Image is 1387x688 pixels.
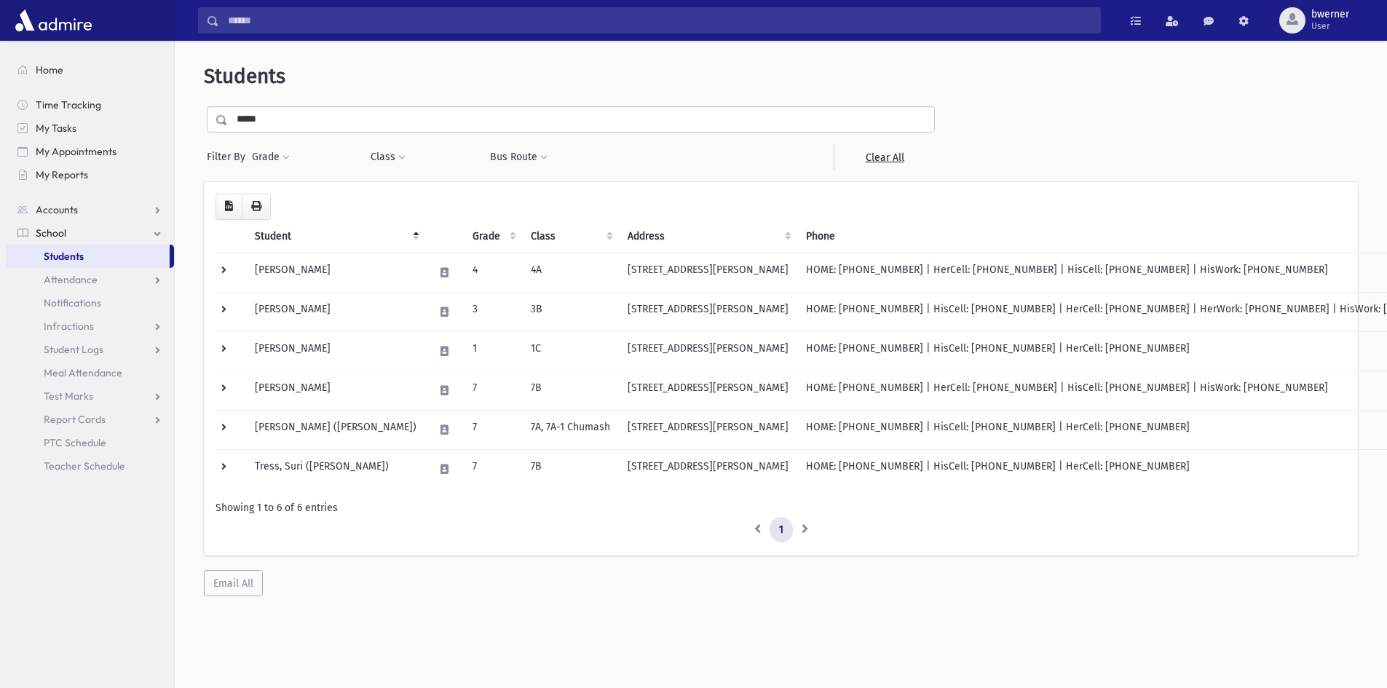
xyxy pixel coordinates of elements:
[44,343,103,356] span: Student Logs
[6,140,174,163] a: My Appointments
[1311,20,1349,32] span: User
[6,245,170,268] a: Students
[44,390,93,403] span: Test Marks
[12,6,95,35] img: AdmirePro
[6,315,174,338] a: Infractions
[44,320,94,333] span: Infractions
[6,163,174,186] a: My Reports
[44,366,122,379] span: Meal Attendance
[619,371,797,410] td: [STREET_ADDRESS][PERSON_NAME]
[44,436,106,449] span: PTC Schedule
[464,449,522,489] td: 7
[6,93,174,116] a: Time Tracking
[6,58,174,82] a: Home
[834,144,935,170] a: Clear All
[464,253,522,292] td: 4
[36,63,63,76] span: Home
[6,338,174,361] a: Student Logs
[619,410,797,449] td: [STREET_ADDRESS][PERSON_NAME]
[522,220,619,253] th: Class: activate to sort column ascending
[6,454,174,478] a: Teacher Schedule
[1311,9,1349,20] span: bwerner
[219,7,1100,33] input: Search
[216,500,1346,515] div: Showing 1 to 6 of 6 entries
[619,253,797,292] td: [STREET_ADDRESS][PERSON_NAME]
[246,292,425,331] td: [PERSON_NAME]
[522,371,619,410] td: 7B
[522,410,619,449] td: 7A, 7A-1 Chumash
[36,122,76,135] span: My Tasks
[6,361,174,384] a: Meal Attendance
[36,226,66,240] span: School
[246,449,425,489] td: Tress, Suri ([PERSON_NAME])
[464,410,522,449] td: 7
[36,145,116,158] span: My Appointments
[242,194,271,220] button: Print
[6,408,174,431] a: Report Cards
[464,292,522,331] td: 3
[6,268,174,291] a: Attendance
[6,116,174,140] a: My Tasks
[6,384,174,408] a: Test Marks
[464,331,522,371] td: 1
[44,413,106,426] span: Report Cards
[216,194,242,220] button: CSV
[44,250,84,263] span: Students
[619,292,797,331] td: [STREET_ADDRESS][PERSON_NAME]
[246,331,425,371] td: [PERSON_NAME]
[246,220,425,253] th: Student: activate to sort column descending
[6,291,174,315] a: Notifications
[44,273,98,286] span: Attendance
[44,459,125,472] span: Teacher Schedule
[36,98,101,111] span: Time Tracking
[246,253,425,292] td: [PERSON_NAME]
[522,253,619,292] td: 4A
[522,292,619,331] td: 3B
[6,221,174,245] a: School
[6,431,174,454] a: PTC Schedule
[36,168,88,181] span: My Reports
[619,331,797,371] td: [STREET_ADDRESS][PERSON_NAME]
[246,371,425,410] td: [PERSON_NAME]
[619,449,797,489] td: [STREET_ADDRESS][PERSON_NAME]
[207,149,251,165] span: Filter By
[464,220,522,253] th: Grade: activate to sort column ascending
[6,198,174,221] a: Accounts
[246,410,425,449] td: [PERSON_NAME] ([PERSON_NAME])
[251,144,291,170] button: Grade
[770,517,793,543] a: 1
[204,64,285,88] span: Students
[204,570,263,596] button: Email All
[370,144,406,170] button: Class
[522,449,619,489] td: 7B
[489,144,548,170] button: Bus Route
[522,331,619,371] td: 1C
[619,220,797,253] th: Address: activate to sort column ascending
[464,371,522,410] td: 7
[36,203,78,216] span: Accounts
[44,296,101,309] span: Notifications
